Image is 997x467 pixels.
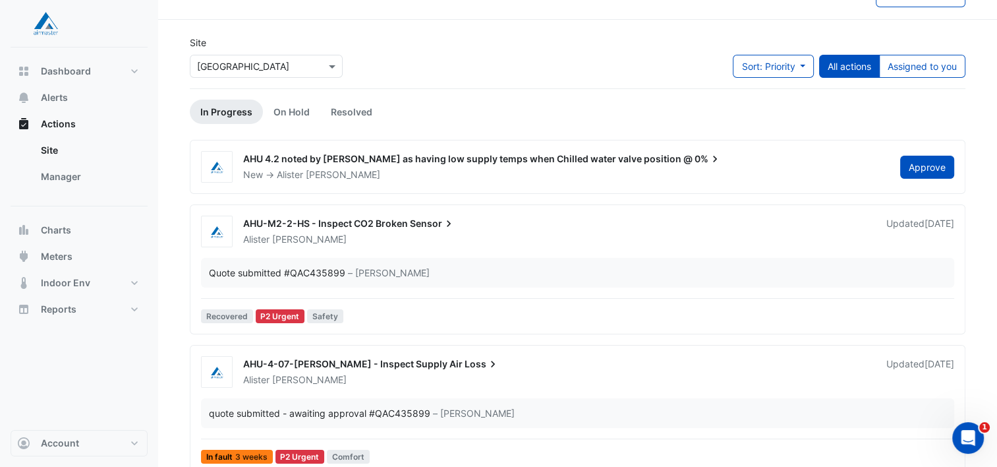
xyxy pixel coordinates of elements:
[201,450,273,464] span: In fault
[41,437,79,450] span: Account
[243,153,693,164] span: AHU 4.2 noted by [PERSON_NAME] as having low supply temps when Chilled water valve position @
[11,111,148,137] button: Actions
[886,217,954,246] div: Updated
[277,169,303,180] span: Alister
[307,309,343,323] span: Safety
[11,84,148,111] button: Alerts
[17,117,30,131] app-icon: Actions
[243,374,270,385] span: Alister
[900,156,954,179] button: Approve
[741,61,795,72] span: Sort: Priority
[30,164,148,190] a: Manager
[433,406,515,420] span: – [PERSON_NAME]
[11,430,148,456] button: Account
[925,358,954,369] span: Tue 22-Jul-2025 14:15 AEST
[979,422,990,433] span: 1
[41,91,68,104] span: Alerts
[202,161,232,174] img: Airmaster Australia
[17,65,30,78] app-icon: Dashboard
[16,11,75,37] img: Company Logo
[190,100,263,124] a: In Progress
[886,358,954,387] div: Updated
[11,137,148,195] div: Actions
[11,296,148,323] button: Reports
[320,100,383,124] a: Resolved
[266,169,274,180] span: ->
[17,91,30,104] app-icon: Alerts
[11,217,148,243] button: Charts
[209,266,345,280] div: Quote submitted #QAC435899
[11,58,148,84] button: Dashboard
[909,162,946,173] span: Approve
[348,266,430,280] span: – [PERSON_NAME]
[17,276,30,290] app-icon: Indoor Env
[30,137,148,164] a: Site
[41,250,72,263] span: Meters
[41,117,76,131] span: Actions
[41,303,76,316] span: Reports
[17,303,30,316] app-icon: Reports
[243,218,408,229] span: AHU-M2-2-HS - Inspect CO2 Broken
[41,276,90,290] span: Indoor Env
[272,233,347,246] span: [PERSON_NAME]
[202,366,232,379] img: Airmaster Australia
[952,422,984,454] iframe: Intercom live chat
[695,152,722,166] span: 0%
[190,36,206,49] label: Site
[263,100,320,124] a: On Hold
[733,55,814,78] button: Sort: Priority
[201,309,253,323] span: Recovered
[17,250,30,263] app-icon: Meters
[11,243,148,270] button: Meters
[879,55,965,78] button: Assigned to you
[306,168,380,181] span: [PERSON_NAME]
[243,169,263,180] span: New
[410,217,455,230] span: Sensor
[327,450,370,464] span: Comfort
[202,226,232,239] img: Airmaster Australia
[819,55,880,78] button: All actions
[925,218,954,229] span: Tue 22-Jul-2025 14:16 AEST
[275,450,325,464] div: P2 Urgent
[243,233,270,245] span: Alister
[41,224,71,237] span: Charts
[243,358,463,369] span: AHU-4-07-[PERSON_NAME] - Inspect Supply Air
[209,406,430,420] div: quote submitted - awaiting approval #QAC435899
[256,309,305,323] div: P2 Urgent
[235,453,268,461] span: 3 weeks
[41,65,91,78] span: Dashboard
[17,224,30,237] app-icon: Charts
[272,373,347,387] span: [PERSON_NAME]
[465,358,499,371] span: Loss
[11,270,148,296] button: Indoor Env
